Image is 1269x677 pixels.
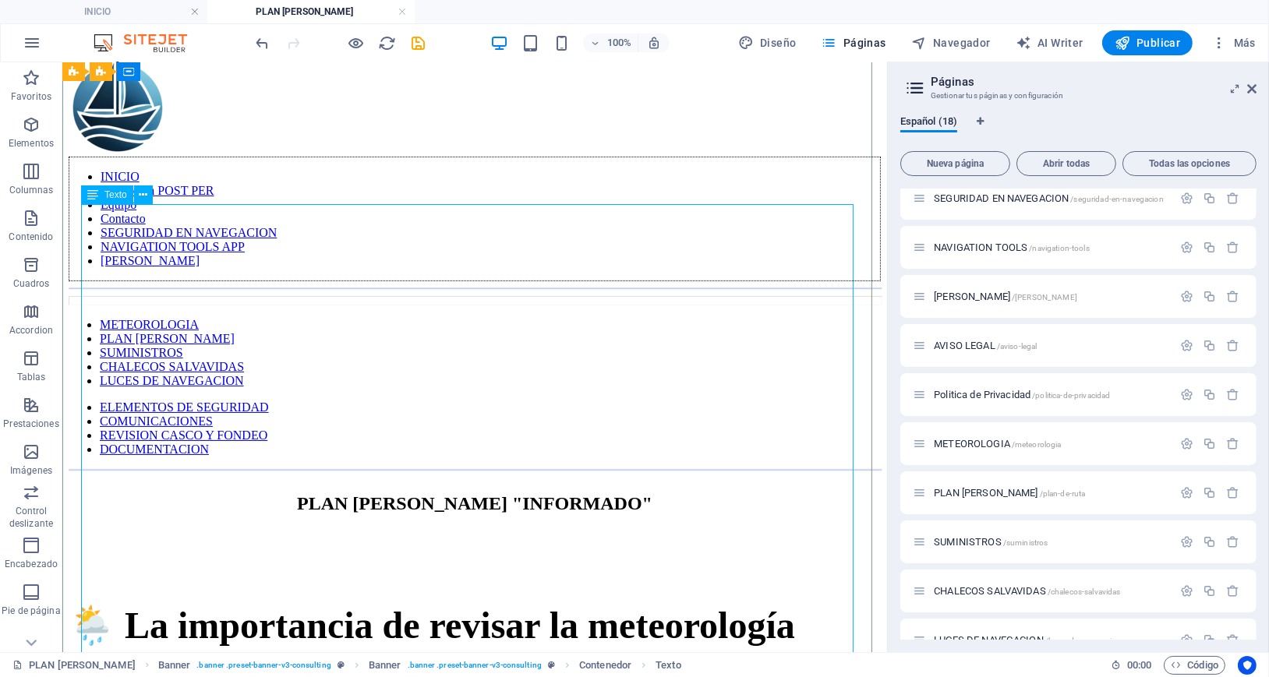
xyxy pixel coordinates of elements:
[1111,656,1152,675] h6: Tiempo de la sesión
[9,324,53,337] p: Accordion
[9,231,53,243] p: Contenido
[929,586,1172,596] div: CHALECOS SALVAVIDAS/chalecos-salvavidas
[207,3,415,20] h4: PLAN [PERSON_NAME]
[1203,388,1216,401] div: Duplicar
[158,656,681,675] nav: breadcrumb
[409,33,428,52] button: save
[931,75,1257,89] h2: Páginas
[1180,437,1193,450] div: Configuración
[929,340,1172,351] div: AVISO LEGAL/aviso-legal
[647,36,661,50] i: Al redimensionar, ajustar el nivel de zoom automáticamente para ajustarse al dispositivo elegido.
[934,192,1164,204] span: Haz clic para abrir la página
[196,656,331,675] span: . banner .preset-banner-v3-consulting
[934,487,1085,499] span: Haz clic para abrir la página
[1040,489,1086,498] span: /plan-de-ruta
[104,190,127,199] span: Texto
[606,33,631,52] h6: 100%
[1045,636,1122,645] span: /luces-de-navegacion
[732,30,803,55] button: Diseño
[934,340,1037,351] span: Haz clic para abrir la página
[929,291,1172,301] div: [PERSON_NAME]/[PERSON_NAME]
[17,371,46,383] p: Tablas
[1048,587,1121,596] span: /chalecos-salvavidas
[1171,656,1218,675] span: Código
[1164,656,1225,675] button: Código
[1032,391,1110,400] span: /politica-de-privacidad
[656,656,680,675] span: Haz clic para seleccionar y doble clic para editar
[1226,437,1239,450] div: Eliminar
[1205,30,1262,55] button: Más
[1102,30,1193,55] button: Publicar
[1180,388,1193,401] div: Configuración
[1180,633,1193,647] div: Configuración
[1180,486,1193,499] div: Configuración
[369,656,401,675] span: Haz clic para seleccionar y doble clic para editar
[9,184,54,196] p: Columnas
[1016,151,1116,176] button: Abrir todas
[905,30,997,55] button: Navegador
[934,536,1048,548] span: Haz clic para abrir la página
[732,30,803,55] div: Diseño (Ctrl+Alt+Y)
[5,558,58,570] p: Encabezado
[1203,339,1216,352] div: Duplicar
[548,661,555,669] i: Este elemento es un preajuste personalizable
[815,30,893,55] button: Páginas
[1226,388,1239,401] div: Eliminar
[738,35,797,51] span: Diseño
[1012,440,1062,449] span: /meteorologia
[900,115,1257,145] div: Pestañas de idiomas
[1226,290,1239,303] div: Eliminar
[1203,633,1216,647] div: Duplicar
[1203,486,1216,499] div: Duplicar
[1009,30,1090,55] button: AI Writer
[900,112,957,134] span: Español (18)
[1016,35,1083,51] span: AI Writer
[929,242,1172,252] div: NAVIGATION TOOLS/navigation-tools
[934,291,1077,302] span: Haz clic para abrir la página
[1226,486,1239,499] div: Eliminar
[1203,535,1216,548] div: Duplicar
[254,34,272,52] i: Deshacer: Editar cabecera (Ctrl+Z)
[934,585,1120,597] span: Haz clic para abrir la página
[1180,192,1193,205] div: Configuración
[1138,659,1140,671] span: :
[900,151,1010,176] button: Nueva página
[408,656,542,675] span: . banner .preset-banner-v3-consulting
[907,159,1003,168] span: Nueva página
[929,635,1172,645] div: LUCES DE NAVEGACION/luces-de-navegacion
[13,277,50,290] p: Cuadros
[1003,538,1048,547] span: /suministros
[1012,293,1077,301] span: /[PERSON_NAME]
[929,390,1172,400] div: Politica de Privacidad/politica-de-privacidad
[12,656,136,675] a: Haz clic para cancelar la selección y doble clic para abrir páginas
[1180,290,1193,303] div: Configuración
[10,464,52,477] p: Imágenes
[1203,290,1216,303] div: Duplicar
[379,34,397,52] i: Volver a cargar página
[1238,656,1257,675] button: Usercentrics
[1115,35,1181,51] span: Publicar
[929,193,1172,203] div: SEGURIDAD EN NAVEGACION/seguridad-en-navegacion
[583,33,638,52] button: 100%
[1226,339,1239,352] div: Eliminar
[931,89,1225,103] h3: Gestionar tus páginas y configuración
[1129,159,1250,168] span: Todas las opciones
[1203,241,1216,254] div: Duplicar
[1127,656,1151,675] span: 00 00
[1180,535,1193,548] div: Configuración
[3,418,58,430] p: Prestaciones
[338,661,345,669] i: Este elemento es un preajuste personalizable
[253,33,272,52] button: undo
[1070,195,1163,203] span: /seguridad-en-navegacion
[929,488,1172,498] div: PLAN [PERSON_NAME]/plan-de-ruta
[934,438,1061,450] span: METEOROLOGIA
[1180,241,1193,254] div: Configuración
[911,35,991,51] span: Navegador
[929,439,1172,449] div: METEOROLOGIA/meteorologia
[1180,339,1193,352] div: Configuración
[9,137,54,150] p: Elementos
[1023,159,1109,168] span: Abrir todas
[822,35,886,51] span: Páginas
[2,605,60,617] p: Pie de página
[579,656,631,675] span: Haz clic para seleccionar y doble clic para editar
